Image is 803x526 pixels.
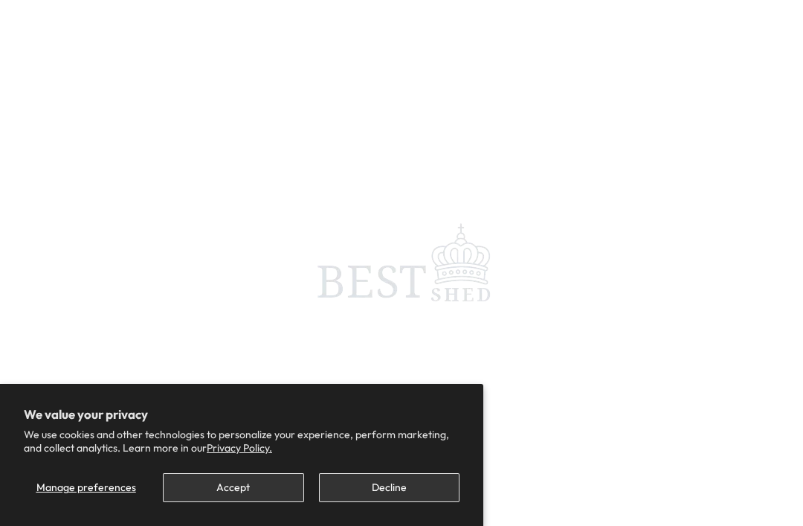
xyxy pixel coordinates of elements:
[24,408,459,421] h2: We value your privacy
[163,473,303,502] button: Accept
[24,428,459,455] p: We use cookies and other technologies to personalize your experience, perform marketing, and coll...
[36,481,136,494] span: Manage preferences
[24,473,148,502] button: Manage preferences
[207,441,272,455] a: Privacy Policy.
[319,473,459,502] button: Decline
